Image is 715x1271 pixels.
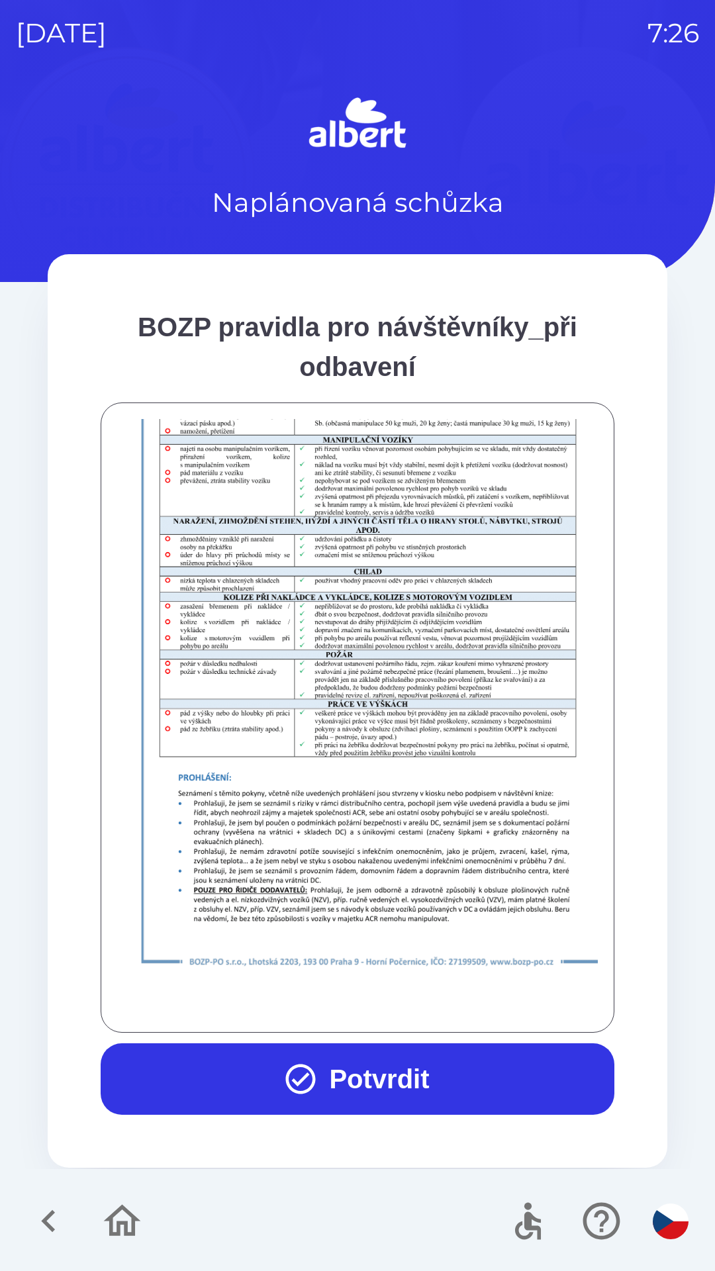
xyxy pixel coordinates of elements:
div: BOZP pravidla pro návštěvníky_při odbavení [101,307,614,387]
img: Logo [48,93,667,156]
img: cs flag [653,1203,689,1239]
p: Naplánovaná schůzka [212,183,504,222]
img: t5iKY4Cocv4gECBCogIEgBgIECBAgQIAAAQIEDAQNECBAgAABAgQIECCwAh4EVRAgQIAAAQIECBAg4EHQAAECBAgQIECAAAEC... [117,253,631,979]
p: 7:26 [647,13,699,53]
p: [DATE] [16,13,107,53]
button: Potvrdit [101,1043,614,1115]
